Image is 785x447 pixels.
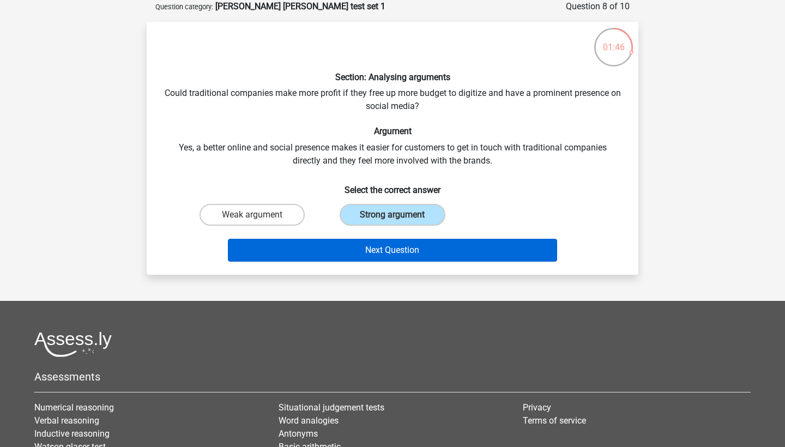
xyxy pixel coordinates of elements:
[215,1,385,11] strong: [PERSON_NAME] [PERSON_NAME] test set 1
[34,428,110,439] a: Inductive reasoning
[593,27,634,54] div: 01:46
[34,402,114,413] a: Numerical reasoning
[523,415,586,426] a: Terms of service
[164,72,621,82] h6: Section: Analysing arguments
[200,204,305,226] label: Weak argument
[164,126,621,136] h6: Argument
[523,402,551,413] a: Privacy
[228,239,558,262] button: Next Question
[279,402,384,413] a: Situational judgement tests
[340,204,445,226] label: Strong argument
[34,331,112,357] img: Assessly logo
[279,415,339,426] a: Word analogies
[164,176,621,195] h6: Select the correct answer
[279,428,318,439] a: Antonyms
[151,31,634,266] div: Could traditional companies make more profit if they free up more budget to digitize and have a p...
[34,415,99,426] a: Verbal reasoning
[155,3,213,11] small: Question category:
[34,370,751,383] h5: Assessments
